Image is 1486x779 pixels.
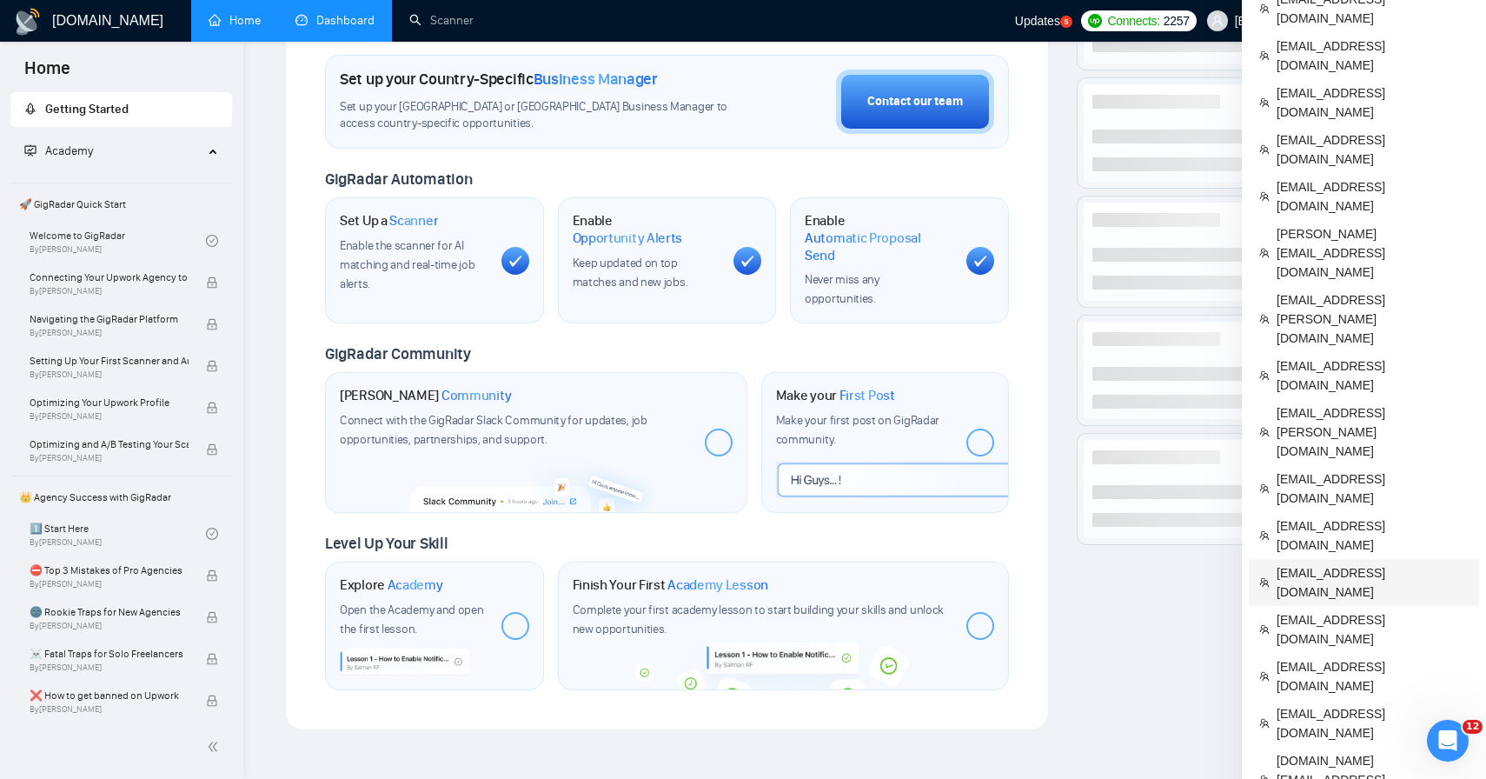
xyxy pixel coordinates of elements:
[30,222,206,260] a: Welcome to GigRadarBy[PERSON_NAME]
[12,187,230,222] span: 🚀 GigRadar Quick Start
[1259,624,1270,635] span: team
[30,394,189,411] span: Optimizing Your Upwork Profile
[206,443,218,456] span: lock
[206,611,218,623] span: lock
[30,645,189,662] span: ☠️ Fatal Traps for Solo Freelancers
[1259,248,1270,258] span: team
[1277,290,1469,348] span: [EMAIL_ADDRESS][PERSON_NAME][DOMAIN_NAME]
[206,653,218,665] span: lock
[1088,14,1102,28] img: upwork-logo.png
[573,256,688,290] span: Keep updated on top matches and new jobs.
[573,603,945,636] span: Complete your first academy lesson to start building your skills and unlock new opportunities.
[206,528,218,540] span: check-circle
[295,13,375,28] a: dashboardDashboard
[12,480,230,515] span: 👑 Agency Success with GigRadar
[206,318,218,330] span: lock
[206,235,218,247] span: check-circle
[340,212,438,230] h1: Set Up a
[10,56,84,92] span: Home
[30,562,189,579] span: ⛔ Top 3 Mistakes of Pro Agencies
[1015,14,1060,28] span: Updates
[409,13,474,28] a: searchScanner
[1259,483,1270,494] span: team
[30,286,189,296] span: By [PERSON_NAME]
[776,387,895,404] h1: Make your
[30,269,189,286] span: Connecting Your Upwork Agency to GigRadar
[30,352,189,370] span: Setting Up Your First Scanner and Auto-Bidder
[573,212,720,246] h1: Enable
[30,621,189,631] span: By [PERSON_NAME]
[1277,177,1469,216] span: [EMAIL_ADDRESS][DOMAIN_NAME]
[1259,50,1270,61] span: team
[1259,144,1270,155] span: team
[1277,37,1469,75] span: [EMAIL_ADDRESS][DOMAIN_NAME]
[30,603,189,621] span: 🌚 Rookie Traps for New Agencies
[30,436,189,453] span: Optimizing and A/B Testing Your Scanner for Better Results
[340,413,647,447] span: Connect with the GigRadar Slack Community for updates, job opportunities, partnerships, and support.
[1427,720,1469,762] iframe: Intercom live chat
[534,70,658,89] span: Business Manager
[1463,720,1483,734] span: 12
[340,99,733,132] span: Set up your [GEOGRAPHIC_DATA] or [GEOGRAPHIC_DATA] Business Manager to access country-specific op...
[805,272,879,306] span: Never miss any opportunities.
[389,212,438,230] span: Scanner
[30,453,189,463] span: By [PERSON_NAME]
[340,576,443,594] h1: Explore
[1259,314,1270,324] span: team
[1259,577,1270,588] span: team
[1277,704,1469,742] span: [EMAIL_ADDRESS][DOMAIN_NAME]
[30,328,189,338] span: By [PERSON_NAME]
[24,143,93,158] span: Academy
[1277,469,1469,508] span: [EMAIL_ADDRESS][DOMAIN_NAME]
[206,402,218,414] span: lock
[30,704,189,715] span: By [PERSON_NAME]
[1277,403,1469,461] span: [EMAIL_ADDRESS][PERSON_NAME][DOMAIN_NAME]
[839,387,895,404] span: First Post
[30,687,189,704] span: ❌ How to get banned on Upwork
[206,695,218,707] span: lock
[1259,718,1270,729] span: team
[30,411,189,422] span: By [PERSON_NAME]
[1259,370,1270,381] span: team
[805,230,952,263] span: Automatic Proposal Send
[1107,11,1159,30] span: Connects:
[340,387,512,404] h1: [PERSON_NAME]
[805,212,952,263] h1: Enable
[1277,356,1469,395] span: [EMAIL_ADDRESS][DOMAIN_NAME]
[30,579,189,589] span: By [PERSON_NAME]
[45,143,93,158] span: Academy
[1277,657,1469,696] span: [EMAIL_ADDRESS][DOMAIN_NAME]
[441,387,512,404] span: Community
[30,515,206,553] a: 1️⃣ Start HereBy[PERSON_NAME]
[573,230,683,247] span: Opportunity Alerts
[206,360,218,372] span: lock
[340,238,474,291] span: Enable the scanner for AI matching and real-time job alerts.
[340,70,658,89] h1: Set up your Country-Specific
[1277,563,1469,602] span: [EMAIL_ADDRESS][DOMAIN_NAME]
[1259,530,1270,541] span: team
[24,144,36,156] span: fund-projection-screen
[388,576,443,594] span: Academy
[207,738,224,756] span: double-left
[14,8,42,36] img: logo
[410,451,662,512] img: slackcommunity-bg.png
[1277,610,1469,649] span: [EMAIL_ADDRESS][DOMAIN_NAME]
[1211,15,1224,27] span: user
[325,534,448,553] span: Level Up Your Skill
[45,102,129,117] span: Getting Started
[325,344,471,363] span: GigRadar Community
[325,170,472,189] span: GigRadar Automation
[1277,83,1469,122] span: [EMAIL_ADDRESS][DOMAIN_NAME]
[836,70,994,134] button: Contact our team
[30,370,189,380] span: By [PERSON_NAME]
[206,569,218,582] span: lock
[1259,191,1270,202] span: team
[776,413,939,447] span: Make your first post on GigRadar community.
[1259,671,1270,682] span: team
[867,92,963,111] div: Contact our team
[667,576,768,594] span: Academy Lesson
[209,13,261,28] a: homeHome
[1259,97,1270,108] span: team
[1164,11,1190,30] span: 2257
[1277,224,1469,282] span: [PERSON_NAME][EMAIL_ADDRESS][DOMAIN_NAME]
